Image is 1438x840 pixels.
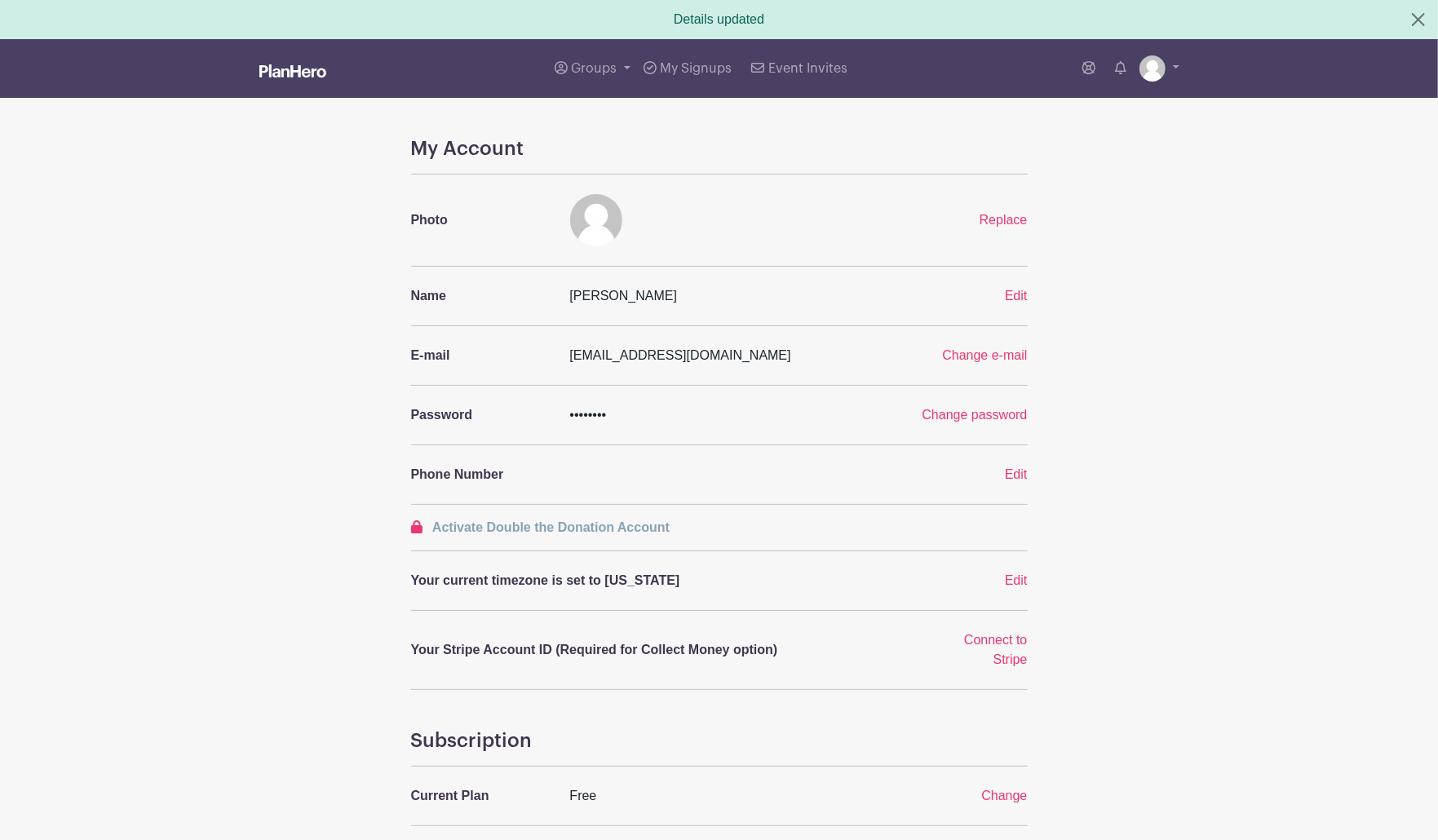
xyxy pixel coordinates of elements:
p: Password [411,405,551,425]
span: Groups [571,62,617,75]
h4: My Account [411,137,1028,161]
p: Name [411,286,551,306]
a: Change [981,789,1027,802]
a: Replace [980,213,1028,227]
img: logo_white-6c42ec7e38ccf1d336a20a19083b03d10ae64f83f12c07503d8b9e83406b4c7d.svg [259,64,326,77]
span: My Signups [660,62,732,75]
h4: Subscription [411,729,1028,753]
p: E-mail [411,346,551,365]
a: Connect to Stripe [964,633,1027,666]
img: default-ce2991bfa6775e67f084385cd625a349d9dcbb7a52a09fb2fda1e96e2d18dcdb.png [570,194,622,246]
p: Your Stripe Account ID (Required for Collect Money option) [411,640,922,660]
p: Phone Number [411,465,551,484]
p: Your current timezone is set to [US_STATE] [411,571,922,590]
a: Edit [1005,289,1028,303]
span: Event Invites [768,62,847,75]
span: Activate Double the Donation Account [432,520,670,534]
a: Change e-mail [942,348,1027,362]
div: Free [560,786,931,806]
a: Change password [923,408,1028,422]
img: default-ce2991bfa6775e67f084385cd625a349d9dcbb7a52a09fb2fda1e96e2d18dcdb.png [1139,55,1166,82]
a: Edit [1005,573,1028,587]
p: Photo [411,210,551,230]
a: Event Invites [745,39,853,98]
a: My Signups [637,39,738,98]
span: •••••••• [570,408,607,422]
div: [PERSON_NAME] [560,286,931,306]
a: Groups [548,39,637,98]
a: Edit [1005,467,1028,481]
div: [EMAIL_ADDRESS][DOMAIN_NAME] [560,346,878,365]
p: Current Plan [411,786,551,806]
